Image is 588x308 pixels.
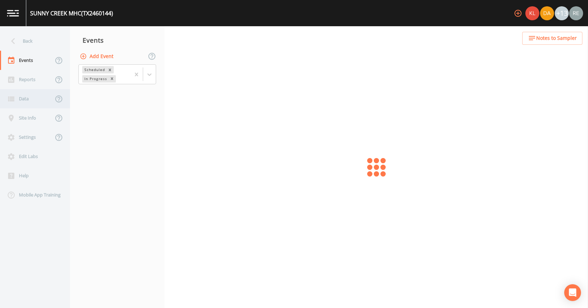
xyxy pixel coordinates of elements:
button: Add Event [78,50,116,63]
div: Open Intercom Messenger [564,284,581,301]
img: a84961a0472e9debc750dd08a004988d [540,6,554,20]
div: Remove Scheduled [106,66,114,73]
div: Scheduled [82,66,106,73]
button: Notes to Sampler [522,32,582,45]
div: In Progress [82,75,108,83]
img: logo [7,10,19,16]
img: 9c4450d90d3b8045b2e5fa62e4f92659 [525,6,539,20]
div: +13 [555,6,569,20]
div: Events [70,31,164,49]
div: David Weber [540,6,554,20]
div: Kler Teran [525,6,540,20]
img: e720f1e92442e99c2aab0e3b783e6548 [569,6,583,20]
span: Notes to Sampler [536,34,577,43]
div: SUNNY CREEK MHC (TX2460144) [30,9,113,17]
div: Remove In Progress [108,75,116,83]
